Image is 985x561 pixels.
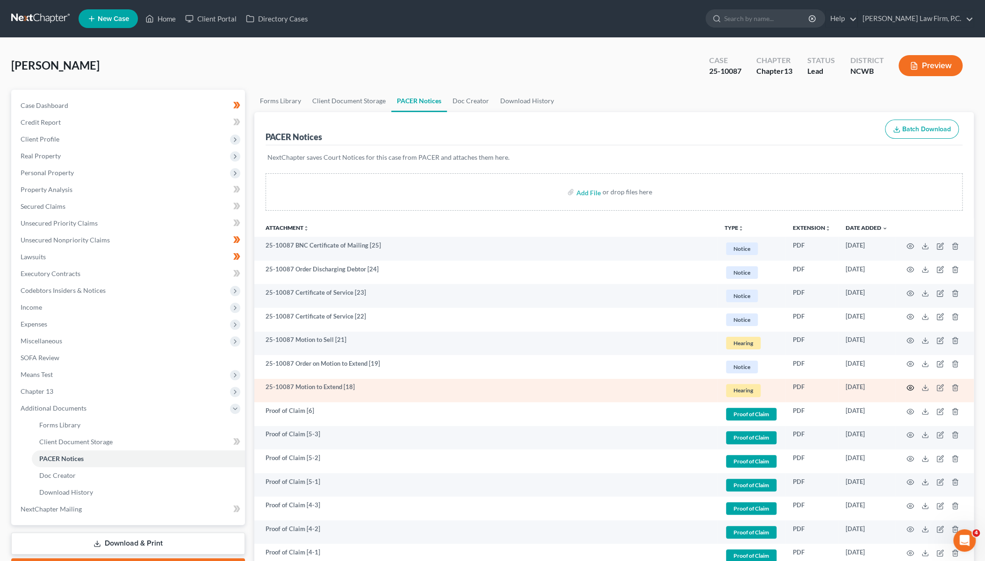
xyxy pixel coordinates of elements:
a: Download History [495,90,560,112]
span: Notice [726,290,758,302]
span: Lawsuits [21,253,46,261]
a: Notice [725,288,778,304]
a: Hearing [725,335,778,351]
a: Download & Print [11,533,245,554]
span: Batch Download [902,125,951,133]
span: Download History [39,488,93,496]
a: Notice [725,312,778,327]
a: Secured Claims [13,198,245,215]
td: [DATE] [838,402,895,426]
a: Proof of Claim [725,525,778,540]
span: Proof of Claim [726,408,776,420]
span: Real Property [21,152,61,160]
i: unfold_more [303,226,309,231]
a: Notice [725,359,778,375]
a: Directory Cases [241,10,313,27]
td: 25-10087 Order Discharging Debtor [24] [254,261,717,284]
span: Client Document Storage [39,438,113,446]
a: Client Document Storage [307,90,391,112]
i: expand_more [882,226,888,231]
input: Search by name... [724,10,810,27]
div: PACER Notices [266,131,322,142]
span: Property Analysis [21,185,72,193]
td: [DATE] [838,449,895,473]
span: Personal Property [21,169,74,177]
span: NextChapter Mailing [21,505,82,513]
span: Notice [726,313,758,326]
td: 25-10087 Motion to Extend [18] [254,379,717,403]
td: PDF [785,237,838,261]
span: Chapter 13 [21,387,53,395]
td: Proof of Claim [4-3] [254,497,717,520]
td: Proof of Claim [4-2] [254,520,717,544]
a: Forms Library [32,417,245,433]
td: [DATE] [838,261,895,284]
a: Forms Library [254,90,307,112]
a: Hearing [725,383,778,398]
span: Expenses [21,320,47,328]
a: [PERSON_NAME] Law Firm, P.C. [858,10,973,27]
a: Notice [725,241,778,256]
div: Lead [807,66,835,77]
td: PDF [785,402,838,426]
td: [DATE] [838,237,895,261]
td: PDF [785,379,838,403]
iframe: Intercom live chat [953,529,976,552]
a: Proof of Claim [725,454,778,469]
td: [DATE] [838,497,895,520]
td: PDF [785,261,838,284]
span: Doc Creator [39,471,76,479]
span: Client Profile [21,135,59,143]
td: PDF [785,284,838,308]
div: Status [807,55,835,66]
span: New Case [98,15,129,22]
span: Notice [726,361,758,373]
span: Proof of Claim [726,526,776,539]
td: [DATE] [838,355,895,379]
a: Case Dashboard [13,97,245,114]
td: PDF [785,355,838,379]
td: [DATE] [838,426,895,450]
span: Case Dashboard [21,101,68,109]
button: TYPEunfold_more [725,225,744,231]
a: Help [826,10,857,27]
a: Doc Creator [32,467,245,484]
span: Additional Documents [21,404,86,412]
i: unfold_more [825,226,831,231]
td: PDF [785,332,838,355]
i: unfold_more [738,226,744,231]
a: NextChapter Mailing [13,501,245,518]
a: Client Portal [180,10,241,27]
a: Unsecured Priority Claims [13,215,245,232]
div: District [850,55,884,66]
a: Download History [32,484,245,501]
span: Notice [726,242,758,255]
a: SOFA Review [13,349,245,366]
a: PACER Notices [391,90,447,112]
div: NCWB [850,66,884,77]
button: Batch Download [885,120,959,139]
td: PDF [785,308,838,332]
td: 25-10087 Motion to Sell [21] [254,332,717,355]
td: [DATE] [838,473,895,497]
span: 13 [784,66,792,75]
td: Proof of Claim [6] [254,402,717,426]
a: Proof of Claim [725,430,778,445]
span: Codebtors Insiders & Notices [21,286,106,294]
a: Home [141,10,180,27]
div: Chapter [756,66,792,77]
div: Case [709,55,741,66]
td: PDF [785,426,838,450]
a: Doc Creator [447,90,495,112]
p: NextChapter saves Court Notices for this case from PACER and attaches them here. [267,153,961,162]
td: [DATE] [838,332,895,355]
td: Proof of Claim [5-3] [254,426,717,450]
a: Attachmentunfold_more [266,224,309,231]
td: 25-10087 Certificate of Service [22] [254,308,717,332]
a: PACER Notices [32,450,245,467]
span: Credit Report [21,118,61,126]
span: Unsecured Nonpriority Claims [21,236,110,244]
td: Proof of Claim [5-2] [254,449,717,473]
td: PDF [785,449,838,473]
a: Lawsuits [13,249,245,265]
